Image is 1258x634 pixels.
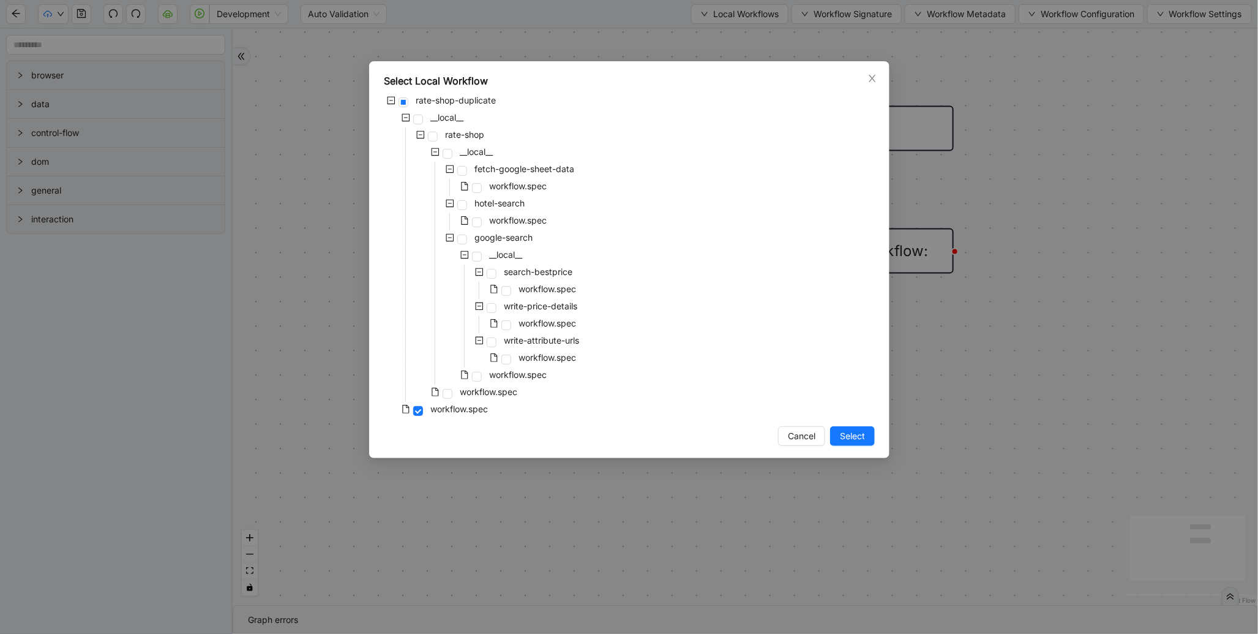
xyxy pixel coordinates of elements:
[504,335,579,345] span: write-attribute-urls
[413,93,498,108] span: rate-shop-duplicate
[446,199,454,208] span: minus-square
[788,429,815,443] span: Cancel
[416,130,425,139] span: minus-square
[516,282,578,296] span: workflow.spec
[475,268,484,276] span: minus-square
[457,385,520,399] span: workflow.spec
[446,165,454,173] span: minus-square
[443,127,487,142] span: rate-shop
[430,404,488,414] span: workflow.spec
[489,181,547,191] span: workflow.spec
[519,318,576,328] span: workflow.spec
[830,426,875,446] button: Select
[431,148,440,156] span: minus-square
[489,369,547,380] span: workflow.spec
[487,213,549,228] span: workflow.spec
[474,198,525,208] span: hotel-search
[487,247,525,262] span: __local__
[516,316,578,331] span: workflow.spec
[474,164,574,174] span: fetch-google-sheet-data
[472,230,535,245] span: google-search
[431,388,440,396] span: file
[867,74,877,83] span: close
[501,299,580,314] span: write-price-details
[402,405,410,413] span: file
[460,371,469,379] span: file
[866,72,879,85] button: Close
[487,179,549,194] span: workflow.spec
[474,232,533,243] span: google-search
[416,95,496,105] span: rate-shop-duplicate
[490,285,498,293] span: file
[489,215,547,225] span: workflow.spec
[460,216,469,225] span: file
[475,336,484,345] span: minus-square
[460,387,517,397] span: workflow.spec
[489,249,522,260] span: __local__
[519,352,576,363] span: workflow.spec
[472,162,577,176] span: fetch-google-sheet-data
[428,402,490,417] span: workflow.spec
[504,266,572,277] span: search-bestprice
[472,196,527,211] span: hotel-search
[446,233,454,242] span: minus-square
[460,146,493,157] span: __local__
[778,426,825,446] button: Cancel
[460,182,469,191] span: file
[445,129,484,140] span: rate-shop
[516,350,578,365] span: workflow.spec
[402,113,410,122] span: minus-square
[460,251,469,259] span: minus-square
[501,333,582,348] span: write-attribute-urls
[519,284,576,294] span: workflow.spec
[457,145,495,159] span: __local__
[840,429,865,443] span: Select
[387,96,395,105] span: minus-square
[430,112,463,123] span: __local__
[490,319,498,328] span: file
[428,110,466,125] span: __local__
[490,353,498,362] span: file
[475,302,484,311] span: minus-square
[501,265,575,279] span: search-bestprice
[384,74,875,88] div: Select Local Workflow
[487,368,549,382] span: workflow.spec
[504,301,577,311] span: write-price-details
